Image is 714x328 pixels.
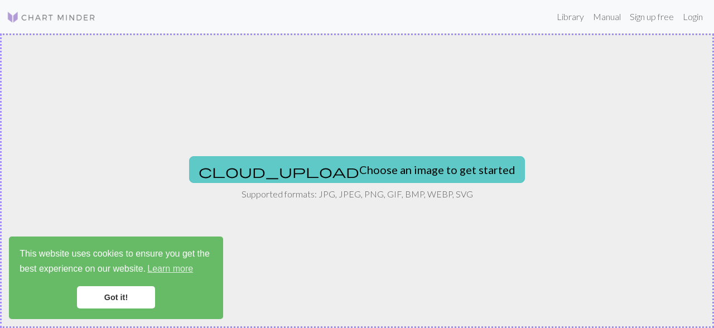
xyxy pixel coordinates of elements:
[77,286,155,308] a: dismiss cookie message
[588,6,625,28] a: Manual
[20,247,213,277] span: This website uses cookies to ensure you get the best experience on our website.
[189,156,525,183] button: Choose an image to get started
[242,187,473,201] p: Supported formats: JPG, JPEG, PNG, GIF, BMP, WEBP, SVG
[552,6,588,28] a: Library
[678,6,707,28] a: Login
[146,261,195,277] a: learn more about cookies
[199,163,359,179] span: cloud_upload
[625,6,678,28] a: Sign up free
[7,11,96,24] img: Logo
[9,237,223,319] div: cookieconsent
